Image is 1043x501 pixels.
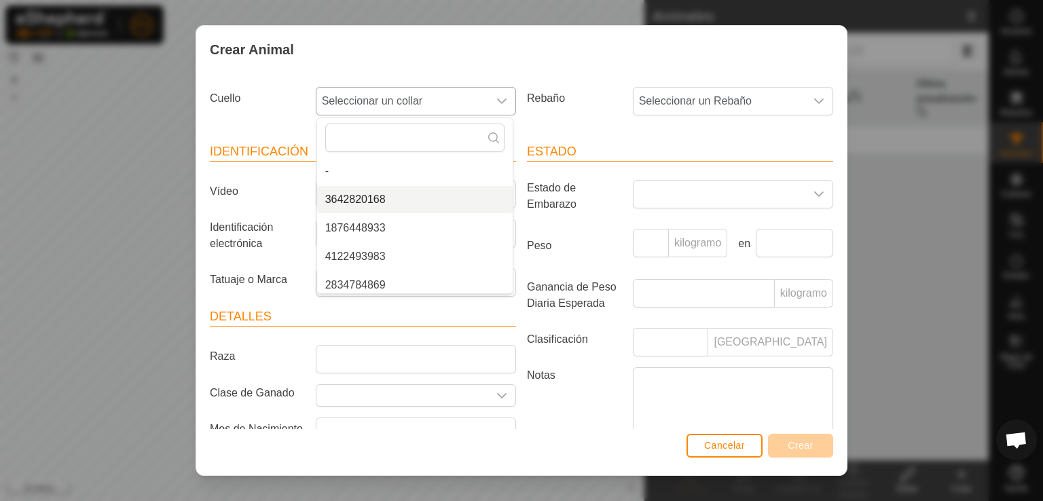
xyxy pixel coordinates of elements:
font: Detalles [210,310,272,323]
input: Seleccione o ingrese una Clase de Ganado [316,385,488,406]
font: Tatuaje o Marca [210,274,287,285]
font: Clase de Ganado [210,387,295,398]
li: 4122493983 [317,243,513,270]
font: - [325,165,329,177]
font: Notas [527,369,555,381]
font: Cancelar [704,440,745,451]
font: Rebaño [527,92,565,104]
font: [GEOGRAPHIC_DATA] [714,336,827,348]
font: kilogramo [780,287,827,299]
button: Crear [768,434,833,458]
div: disparador desplegable [488,385,515,406]
font: Cuello [210,92,240,104]
font: 2834784869 [325,279,386,291]
li: 1876448933 [317,215,513,242]
button: Cancelar [687,434,763,458]
font: Clasificación [527,333,588,345]
font: Peso [527,240,551,251]
font: Seleccionar un collar [322,95,423,107]
font: Ganancia de Peso Diaria Esperada [527,281,617,309]
font: Seleccionar un Rebaño [639,95,752,107]
li: - [317,157,513,185]
font: Identificación [210,145,308,158]
div: Chat abierto [996,420,1037,460]
li: 3642820168 [317,186,513,213]
li: 2834784869 [317,272,513,299]
font: 1876448933 [325,222,386,234]
font: Identificación electrónica [210,221,273,249]
font: Mes de Nacimiento [210,423,303,434]
span: Seleccionar un collar [316,88,488,115]
font: 3642820168 [325,193,386,205]
div: disparador desplegable [805,88,832,115]
font: Vídeo [210,185,238,197]
font: en [738,238,750,249]
font: Estado de Embarazo [527,182,577,210]
font: Crear Animal [210,42,294,57]
font: Crear [788,440,813,451]
span: Seleccionar un Rebaño [634,88,805,115]
font: kilogramo [674,237,721,248]
div: disparador desplegable [488,88,515,115]
font: Estado [527,145,577,158]
font: 4122493983 [325,250,386,262]
font: Raza [210,350,235,362]
div: disparador desplegable [805,181,832,208]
